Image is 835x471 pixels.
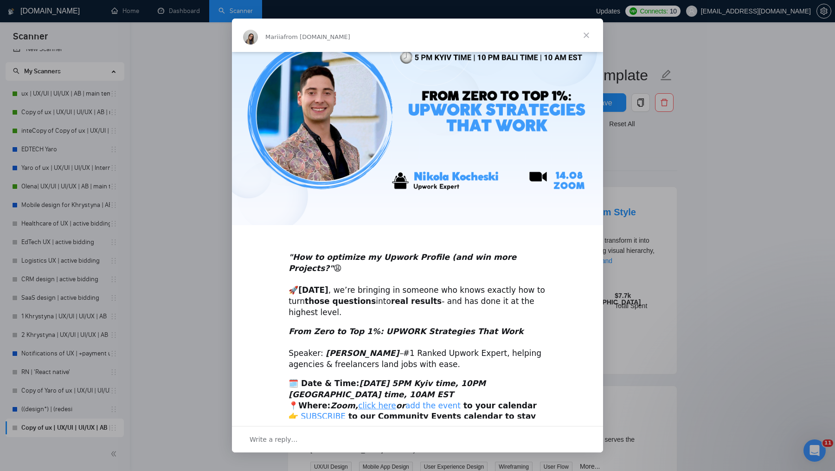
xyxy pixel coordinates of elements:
[298,285,328,295] b: [DATE]
[284,33,350,40] span: from [DOMAIN_NAME]
[570,19,603,52] span: Close
[265,33,284,40] span: Mariia
[330,401,463,410] i: Zoom, or
[326,348,399,358] b: [PERSON_NAME]
[391,297,442,306] b: real results
[289,252,516,273] b: 😩
[305,297,376,306] b: those questions
[243,30,258,45] img: Profile image for Mariia
[289,378,546,433] div: 📍 👉
[301,412,346,421] a: SUBSCRIBE
[405,401,461,410] a: add the event
[250,433,298,445] span: Write a reply…
[289,326,546,370] div: Speaker: #1 Ranked Upwork Expert, helping agencies & freelancers land jobs with ease.
[323,348,403,358] i: –
[289,379,486,399] i: [DATE] 5PM Kyiv time, 10PM [GEOGRAPHIC_DATA] time, 10AM EST
[289,252,516,273] i: "How to optimize my Upwork Profile (and win more Projects?"
[289,412,536,432] b: to our Community Events calendar to stay updated on upcoming events
[298,401,537,410] b: Where: to your calendar
[358,401,396,410] a: click here
[289,379,486,399] b: 🗓️ Date & Time:
[232,426,603,452] div: Open conversation and reply
[289,241,546,318] div: 🚀 , we’re bringing in someone who knows exactly how to turn into - and has done it at the highest...
[289,327,523,336] i: From Zero to Top 1%: UPWORK Strategies That Work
